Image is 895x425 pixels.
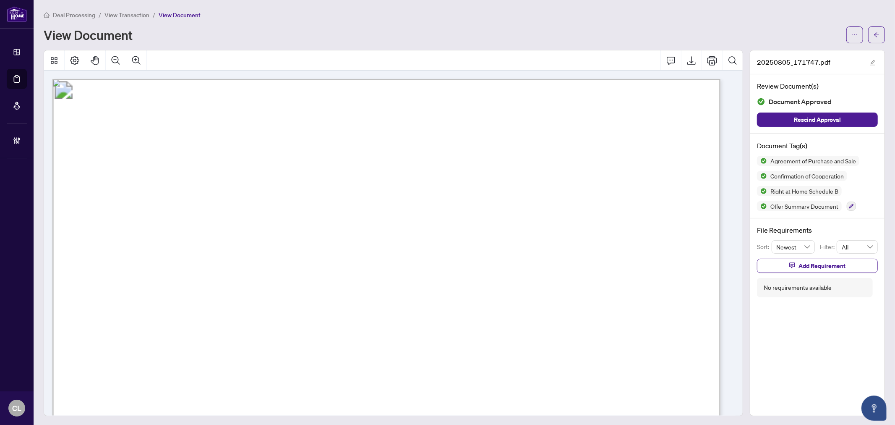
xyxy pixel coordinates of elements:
button: Open asap [861,396,887,421]
span: ellipsis [852,32,858,38]
img: Status Icon [757,156,767,166]
span: View Transaction [104,11,149,19]
img: Status Icon [757,201,767,211]
button: Rescind Approval [757,113,878,127]
img: Document Status [757,97,765,106]
span: Agreement of Purchase and Sale [767,158,859,164]
span: Confirmation of Cooperation [767,173,847,179]
span: arrow-left [874,32,879,38]
span: Newest [777,241,810,253]
span: Deal Processing [53,11,95,19]
li: / [153,10,155,20]
li: / [99,10,101,20]
span: Document Approved [769,96,832,108]
h4: Document Tag(s) [757,141,878,151]
span: Add Requirement [798,259,845,273]
span: home [44,12,50,18]
span: View Document [159,11,201,19]
h1: View Document [44,28,133,42]
button: Add Requirement [757,259,878,273]
span: 20250805_171747.pdf [757,57,830,67]
span: All [842,241,873,253]
p: Sort: [757,242,772,252]
h4: File Requirements [757,225,878,235]
span: CL [12,402,21,414]
div: No requirements available [764,283,832,292]
p: Filter: [820,242,837,252]
img: Status Icon [757,186,767,196]
span: Rescind Approval [794,113,841,126]
span: edit [870,60,876,66]
span: Offer Summary Document [767,203,842,209]
span: Right at Home Schedule B [767,188,842,194]
h4: Review Document(s) [757,81,878,91]
img: Status Icon [757,171,767,181]
img: logo [7,6,27,22]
